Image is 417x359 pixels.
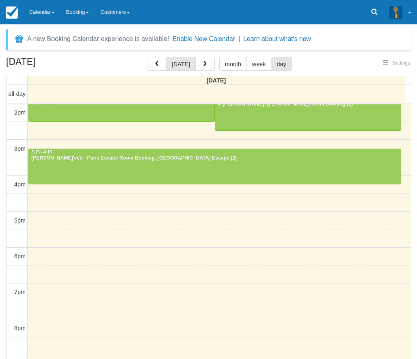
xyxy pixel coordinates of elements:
span: 6pm [14,253,26,260]
span: all-day [9,91,26,97]
img: A3 [389,6,402,19]
span: 3:15 - 4:15 [31,150,52,154]
span: 8pm [14,325,26,331]
span: | [238,35,240,42]
span: 4pm [14,181,26,188]
button: Settings [378,57,415,69]
a: [PERSON_NAME], [PERSON_NAME] Room Booking (2) [215,95,401,130]
a: Learn about what's new [243,35,311,42]
button: [DATE] [166,57,196,71]
button: week [246,57,272,71]
a: 3:15 - 4:15[PERSON_NAME]'eed - Paris Escape Room Booking, [GEOGRAPHIC_DATA] Escape (2) [28,149,401,184]
span: Settings [393,60,410,66]
span: 2pm [14,109,26,116]
img: checkfront-main-nav-mini-logo.png [6,6,18,19]
span: 3pm [14,145,26,152]
span: 5pm [14,217,26,224]
div: A new Booking Calendar experience is available! [27,34,169,44]
h2: [DATE] [6,57,109,72]
div: [PERSON_NAME], [PERSON_NAME] Room Booking (2) [217,101,399,108]
button: Enable New Calendar [173,35,235,43]
span: [DATE] [207,77,226,84]
div: [PERSON_NAME]'eed - Paris Escape Room Booking, [GEOGRAPHIC_DATA] Escape (2) [31,155,399,162]
span: 7pm [14,289,26,295]
button: day [271,57,292,71]
button: month [219,57,247,71]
